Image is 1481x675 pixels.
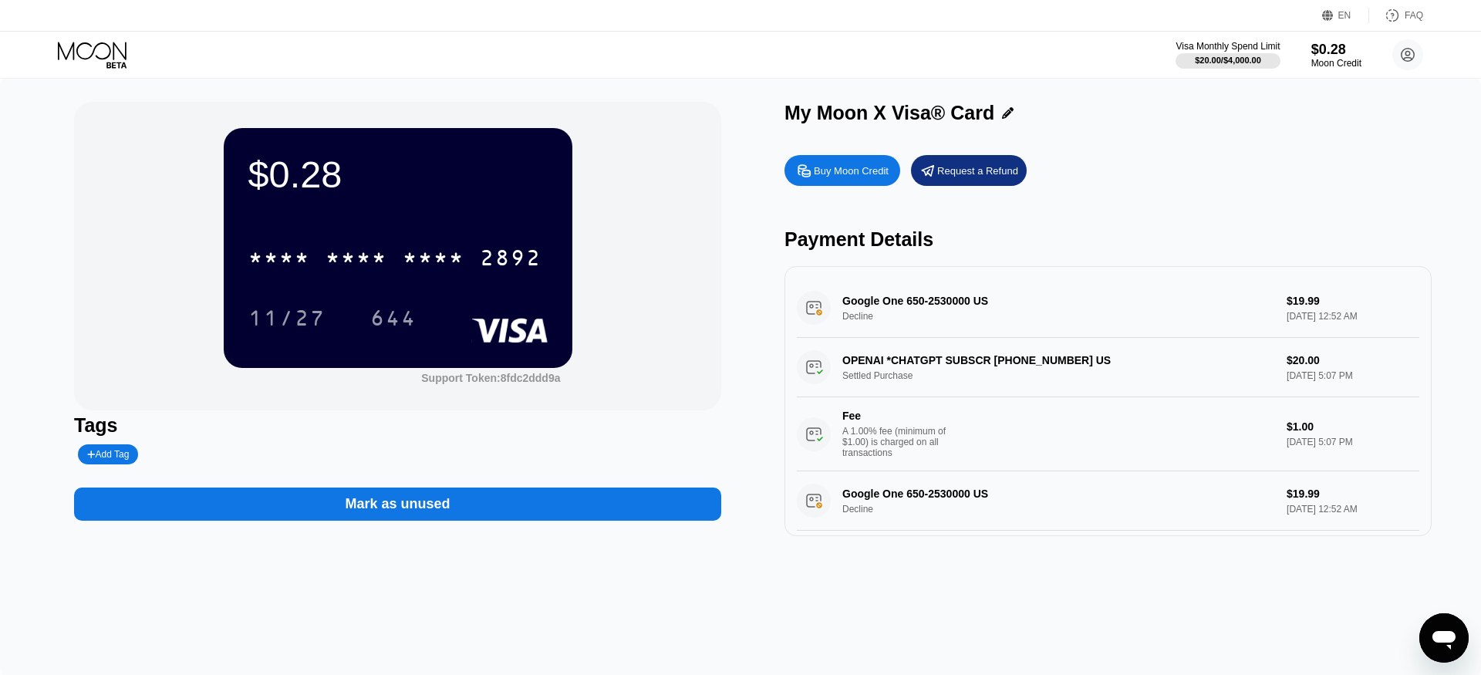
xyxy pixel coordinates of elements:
div: Mark as unused [74,472,721,521]
div: FeeA 1.00% fee (minimum of $1.00) is charged on all transactions$1.00[DATE] 5:07 PM [797,397,1419,471]
div: Moon Credit [1311,58,1361,69]
div: Add Tag [78,444,138,464]
div: [DATE] 5:07 PM [1287,437,1419,447]
div: FAQ [1405,10,1423,21]
div: $0.28 [248,153,548,196]
div: Visa Monthly Spend Limit$20.00/$4,000.00 [1176,41,1280,69]
div: Add Tag [87,449,129,460]
div: Request a Refund [937,164,1018,177]
div: $0.28 [1311,42,1361,58]
div: FAQ [1369,8,1423,23]
div: Request a Refund [911,155,1027,186]
div: 2892 [480,248,541,272]
div: Payment Details [784,228,1432,251]
div: Visa Monthly Spend Limit [1176,41,1280,52]
div: Buy Moon Credit [784,155,900,186]
div: A 1.00% fee (minimum of $1.00) is charged on all transactions [842,426,958,458]
div: EN [1322,8,1369,23]
div: My Moon X Visa® Card [784,102,994,124]
div: 644 [370,308,417,332]
div: Fee [842,410,950,422]
div: $0.28Moon Credit [1311,42,1361,69]
div: 644 [359,299,428,337]
div: Support Token: 8fdc2ddd9a [421,372,560,384]
div: $1.00 [1287,420,1419,433]
div: 11/27 [237,299,337,337]
div: Buy Moon Credit [814,164,889,177]
div: Tags [74,414,721,437]
iframe: 启动消息传送窗口的按钮 [1419,613,1469,663]
div: EN [1338,10,1351,21]
div: 11/27 [248,308,326,332]
div: Support Token:8fdc2ddd9a [421,372,560,384]
div: Mark as unused [345,495,450,513]
div: $20.00 / $4,000.00 [1195,56,1261,65]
